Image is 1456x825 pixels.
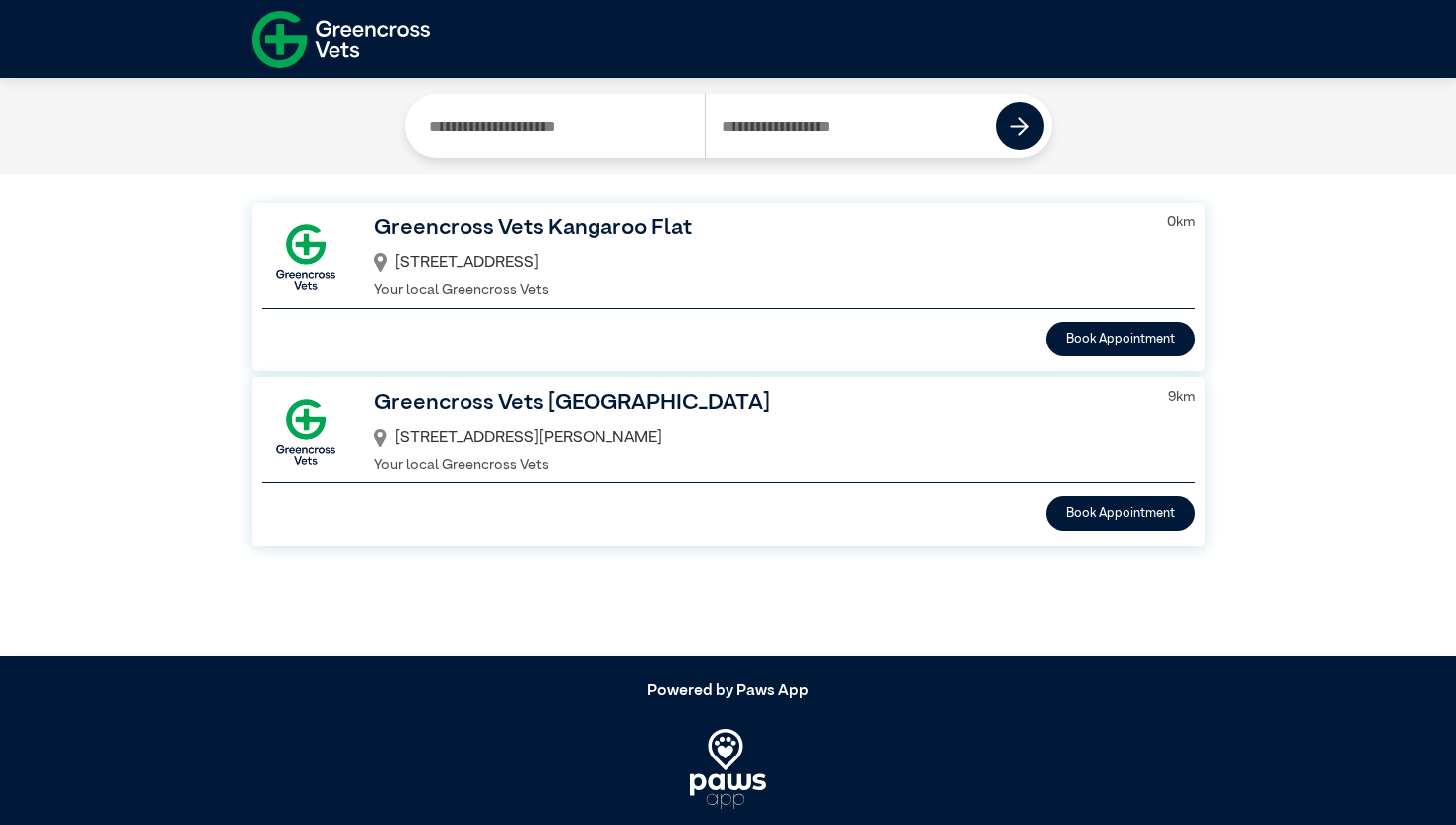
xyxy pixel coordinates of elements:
p: 0 km [1167,212,1195,234]
button: Book Appointment [1046,322,1195,356]
button: Book Appointment [1046,496,1195,531]
img: icon-right [1010,117,1029,136]
p: 9 km [1168,387,1195,409]
img: GX-Square.png [262,213,349,301]
input: Search by Postcode [705,94,997,158]
div: [STREET_ADDRESS] [374,246,1141,280]
h3: Greencross Vets Kangaroo Flat [374,212,1141,246]
img: GX-Square.png [262,388,349,476]
h3: Greencross Vets [GEOGRAPHIC_DATA] [374,387,1142,421]
p: Your local Greencross Vets [374,280,1141,302]
h5: Powered by Paws App [252,682,1205,701]
img: f-logo [252,5,430,73]
input: Search by Clinic Name [413,94,705,158]
div: [STREET_ADDRESS][PERSON_NAME] [374,421,1142,455]
img: PawsApp [690,729,766,808]
p: Your local Greencross Vets [374,455,1142,477]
